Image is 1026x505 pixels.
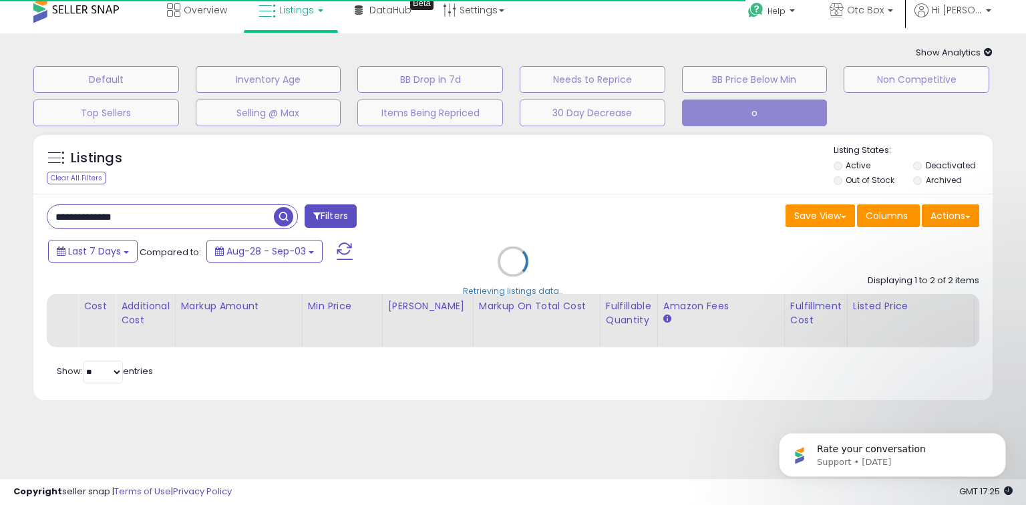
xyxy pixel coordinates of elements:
[932,3,982,17] span: Hi [PERSON_NAME]
[369,3,411,17] span: DataHub
[196,66,341,93] button: Inventory Age
[279,3,314,17] span: Listings
[13,486,232,498] div: seller snap | |
[520,66,665,93] button: Needs to Reprice
[520,100,665,126] button: 30 Day Decrease
[173,485,232,498] a: Privacy Policy
[847,3,884,17] span: Otc Box
[767,5,786,17] span: Help
[196,100,341,126] button: Selling @ Max
[759,405,1026,498] iframe: Intercom notifications message
[463,285,563,297] div: Retrieving listings data..
[13,485,62,498] strong: Copyright
[914,3,991,33] a: Hi [PERSON_NAME]
[747,2,764,19] i: Get Help
[33,100,179,126] button: Top Sellers
[33,66,179,93] button: Default
[682,66,828,93] button: BB Price Below Min
[357,100,503,126] button: Items Being Repriced
[916,46,993,59] span: Show Analytics
[184,3,227,17] span: Overview
[844,66,989,93] button: Non Competitive
[357,66,503,93] button: BB Drop in 7d
[682,100,828,126] button: o
[114,485,171,498] a: Terms of Use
